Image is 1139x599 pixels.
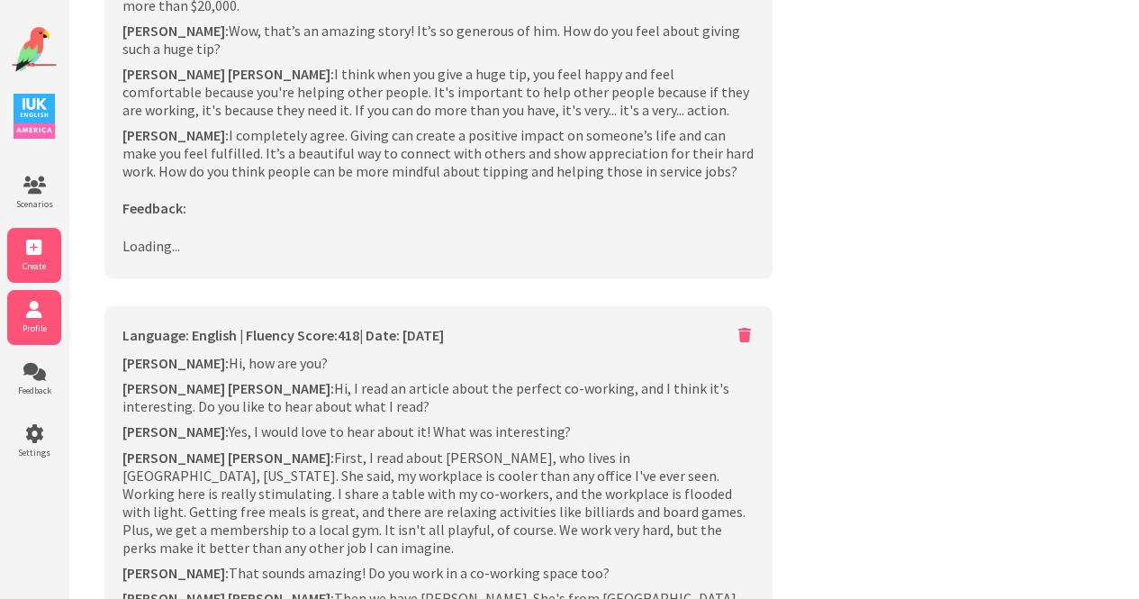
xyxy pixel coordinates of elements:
p: Hi, how are you? [122,354,755,372]
span: Feedback [7,385,61,396]
img: Website Logo [12,27,57,72]
p: I completely agree. Giving can create a positive impact on someone’s life and can make you feel f... [122,126,755,180]
span: Create [7,260,61,272]
b: [PERSON_NAME]: [122,22,229,40]
span: 418 [338,326,359,344]
p: Hi, I read an article about the perfect co-working, and I think it's interesting. Do you like to ... [122,379,755,415]
div: Language: English | Fluency Score: | Date: [DATE] [122,326,444,344]
p: I think when you give a huge tip, you feel happy and feel comfortable because you're helping othe... [122,65,755,119]
span: Scenarios [7,198,61,210]
p: First, I read about [PERSON_NAME], who lives in [GEOGRAPHIC_DATA], [US_STATE]. She said, my workp... [122,448,755,556]
b: [PERSON_NAME]: [122,126,229,144]
h4: Feedback: [122,199,755,217]
b: [PERSON_NAME]: [122,563,229,581]
p: Wow, that’s an amazing story! It’s so generous of him. How do you feel about giving such a huge tip? [122,22,755,58]
img: IUK Logo [14,94,55,139]
b: [PERSON_NAME] [PERSON_NAME]: [122,448,334,466]
p: Yes, I would love to hear about it! What was interesting? [122,422,755,440]
b: [PERSON_NAME]: [122,422,229,440]
span: Profile [7,322,61,334]
p: That sounds amazing! Do you work in a co-working space too? [122,563,755,581]
p: Loading... [122,237,755,255]
b: [PERSON_NAME] [PERSON_NAME]: [122,379,334,397]
span: Settings [7,447,61,458]
b: [PERSON_NAME] [PERSON_NAME]: [122,65,334,83]
b: [PERSON_NAME]: [122,354,229,372]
